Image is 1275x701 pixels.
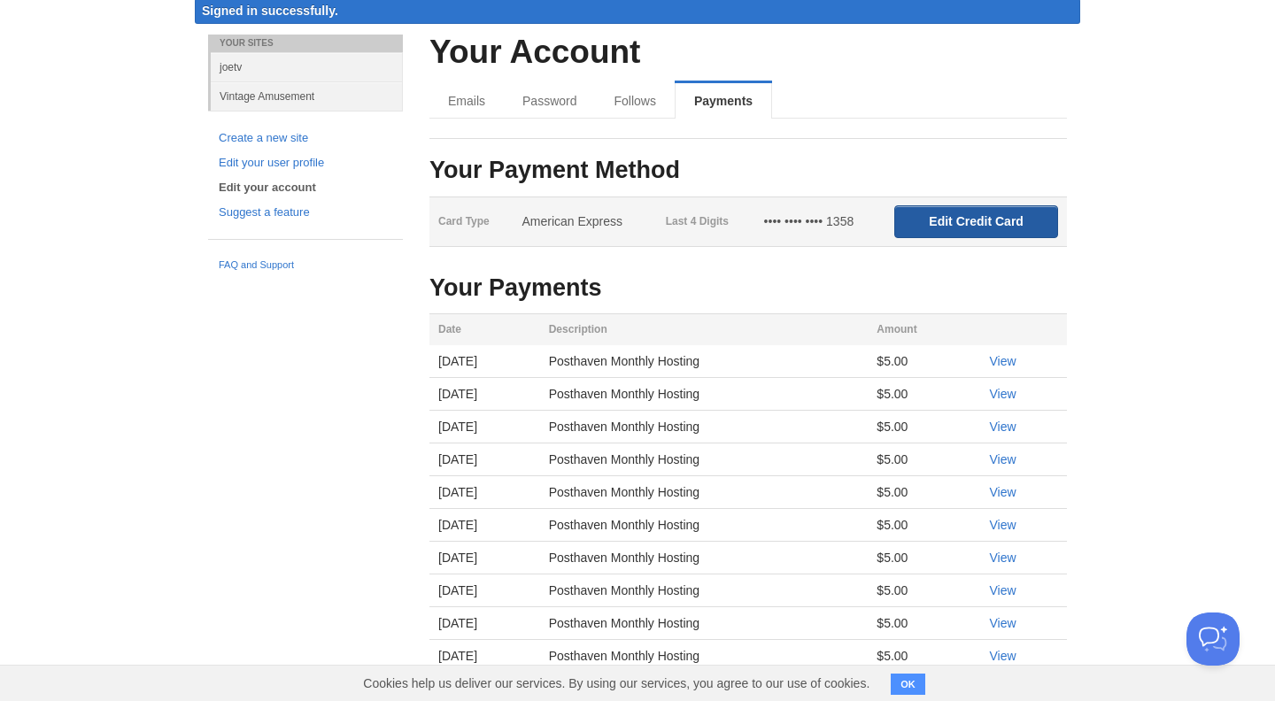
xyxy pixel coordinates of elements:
[429,443,540,476] td: [DATE]
[429,378,540,411] td: [DATE]
[868,607,980,640] td: $5.00
[540,542,869,574] td: Posthaven Monthly Hosting
[540,443,869,476] td: Posthaven Monthly Hosting
[675,83,772,119] a: Payments
[429,35,1067,71] h2: Your Account
[429,345,540,378] td: [DATE]
[429,607,540,640] td: [DATE]
[868,509,980,542] td: $5.00
[657,196,755,246] th: Last 4 Digits
[429,314,540,346] th: Date
[540,509,869,542] td: Posthaven Monthly Hosting
[868,640,980,673] td: $5.00
[989,551,1016,565] a: View
[540,411,869,443] td: Posthaven Monthly Hosting
[504,83,595,119] a: Password
[868,378,980,411] td: $5.00
[989,583,1016,597] a: View
[429,83,504,119] a: Emails
[211,52,403,81] a: joetv
[868,443,980,476] td: $5.00
[429,574,540,607] td: [DATE]
[989,518,1016,532] a: View
[345,666,887,701] span: Cookies help us deliver our services. By using our services, you agree to our use of cookies.
[429,158,1067,184] h3: Your Payment Method
[540,607,869,640] td: Posthaven Monthly Hosting
[219,129,392,148] a: Create a new site
[868,345,980,378] td: $5.00
[891,674,925,695] button: OK
[540,378,869,411] td: Posthaven Monthly Hosting
[868,411,980,443] td: $5.00
[989,649,1016,663] a: View
[989,452,1016,466] a: View
[429,196,513,246] th: Card Type
[540,640,869,673] td: Posthaven Monthly Hosting
[429,275,1067,302] h3: Your Payments
[429,411,540,443] td: [DATE]
[989,354,1016,368] a: View
[989,420,1016,434] a: View
[989,387,1016,401] a: View
[540,574,869,607] td: Posthaven Monthly Hosting
[595,83,674,119] a: Follows
[429,542,540,574] td: [DATE]
[540,345,869,378] td: Posthaven Monthly Hosting
[219,204,392,222] a: Suggest a feature
[894,205,1058,238] input: Edit Credit Card
[989,616,1016,630] a: View
[219,179,392,197] a: Edit your account
[513,196,656,246] td: American Express
[868,542,980,574] td: $5.00
[540,476,869,509] td: Posthaven Monthly Hosting
[540,314,869,346] th: Description
[1186,612,1240,666] iframe: Help Scout Beacon - Open
[219,154,392,173] a: Edit your user profile
[219,258,392,273] a: FAQ and Support
[429,640,540,673] td: [DATE]
[208,35,403,52] li: Your Sites
[868,314,980,346] th: Amount
[989,485,1016,499] a: View
[429,476,540,509] td: [DATE]
[868,574,980,607] td: $5.00
[429,509,540,542] td: [DATE]
[211,81,403,111] a: Vintage Amusement
[868,476,980,509] td: $5.00
[755,196,886,246] td: •••• •••• •••• 1358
